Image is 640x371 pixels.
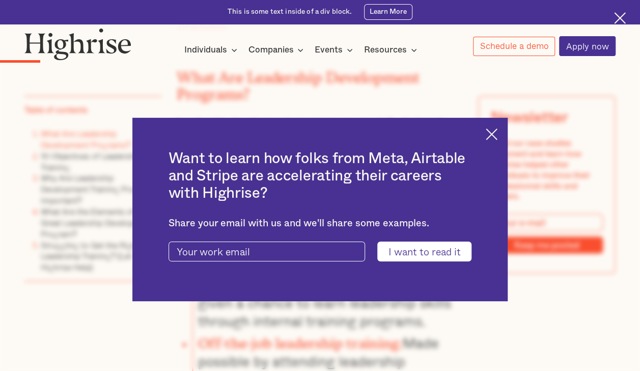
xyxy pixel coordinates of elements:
[364,4,412,19] a: Learn More
[614,12,626,24] img: Cross icon
[315,44,356,56] div: Events
[184,44,240,56] div: Individuals
[169,242,366,261] input: Your work email
[559,36,616,56] a: Apply now
[248,44,293,56] div: Companies
[184,44,227,56] div: Individuals
[315,44,343,56] div: Events
[377,242,471,261] input: I want to read it
[248,44,307,56] div: Companies
[228,7,352,17] div: This is some text inside of a div block.
[169,242,472,261] form: current-ascender-blog-article-modal-form
[169,150,472,202] h2: Want to learn how folks from Meta, Airtable and Stripe are accelerating their careers with Highrise?
[473,37,555,56] a: Schedule a demo
[169,218,472,229] div: Share your email with us and we'll share some examples.
[364,44,407,56] div: Resources
[24,28,131,60] img: Highrise logo
[486,128,497,140] img: Cross icon
[364,44,420,56] div: Resources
